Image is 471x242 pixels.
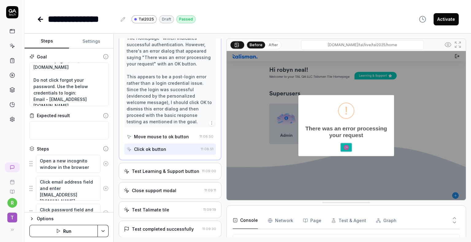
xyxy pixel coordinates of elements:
button: Test & Agent [331,212,366,229]
div: Test Learning & Support button [132,168,199,174]
button: Steps [25,34,69,49]
button: Remove step [101,158,111,170]
div: Expected result [37,112,70,119]
div: Passed [176,15,196,23]
button: Graph [376,212,396,229]
button: Click ok button11:08:51 [124,143,216,155]
button: Console [233,212,258,229]
button: Options [29,215,109,222]
div: Draft [159,15,174,23]
button: Before [247,41,265,48]
div: Suggestions [29,155,109,173]
div: Steps [37,146,49,152]
div: Click ok button [134,146,166,152]
div: Goal [37,54,47,60]
time: 11:09:00 [202,169,216,173]
button: Move mouse to ok button11:08:50 [124,131,216,142]
div: Options [37,215,109,222]
div: Move mouse to ok button [134,133,189,140]
time: 11:09:30 [202,227,216,231]
a: Documentation [2,184,22,194]
a: Book a call with us [2,175,22,184]
button: Open in full screen [453,40,463,50]
button: Page [303,212,321,229]
img: Screenshot [227,51,466,200]
button: After [266,42,281,48]
button: Show all interative elements [443,40,453,50]
div: Test completed successfully [132,226,194,232]
div: Suggestions [29,203,109,222]
button: Remove step [101,182,111,195]
time: 11:08:51 [201,147,213,151]
button: Run [29,225,98,237]
div: Suggestions [29,176,109,201]
time: 11:08:50 [200,134,213,139]
span: T [7,213,17,222]
time: 11:09:11 [205,188,216,192]
button: r [7,198,17,208]
button: Activate [434,13,459,25]
a: New conversation [5,162,20,172]
div: I can see that after clicking the Login button, the login was successful - I can see "Hi [PERSON_... [127,9,213,125]
button: Remove step [101,207,111,219]
time: 11:09:19 [203,207,216,212]
button: T [2,208,22,224]
button: View version history [415,13,430,25]
span: Tal2025 [139,17,154,22]
button: Settings [69,34,113,49]
a: Tal2025 [132,15,157,23]
div: Test Talimate tile [132,207,169,213]
div: Close support modal [132,187,176,194]
button: Network [268,212,293,229]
